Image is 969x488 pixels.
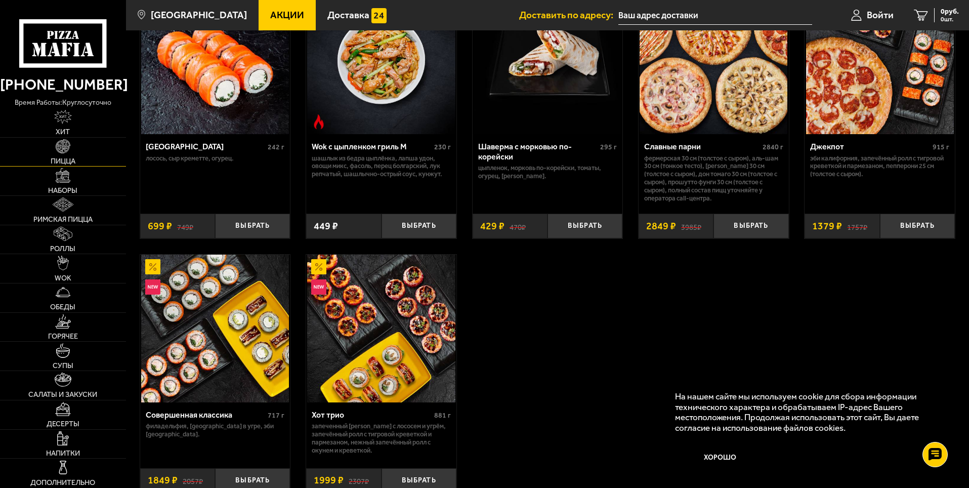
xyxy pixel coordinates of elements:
span: 699 ₽ [148,221,172,231]
img: Акционный [145,259,160,274]
div: Совершенная классика [146,410,266,420]
img: Новинка [311,279,326,295]
a: АкционныйНовинкаСовершенная классика [140,255,290,402]
s: 2057 ₽ [183,475,203,485]
img: Хот трио [307,255,455,402]
button: Выбрать [215,214,290,238]
span: 0 шт. [941,16,959,22]
div: Джекпот [810,142,930,151]
p: Запеченный [PERSON_NAME] с лососем и угрём, Запечённый ролл с тигровой креветкой и пармезаном, Не... [312,422,451,455]
span: Хит [56,128,70,135]
span: Супы [53,362,73,369]
span: Салаты и закуски [28,391,97,398]
img: Акционный [311,259,326,274]
s: 2307 ₽ [349,475,369,485]
s: 749 ₽ [177,221,193,231]
p: цыпленок, морковь по-корейски, томаты, огурец, [PERSON_NAME]. [478,164,617,180]
span: Напитки [46,450,80,457]
p: Эби Калифорния, Запечённый ролл с тигровой креветкой и пармезаном, Пепперони 25 см (толстое с сыр... [810,154,949,179]
a: АкционныйНовинкаХот трио [306,255,456,402]
p: На нашем сайте мы используем cookie для сбора информации технического характера и обрабатываем IP... [675,391,940,433]
span: Доставить по адресу: [519,10,618,20]
span: 242 г [268,143,284,151]
span: WOK [55,274,71,281]
p: Фермерская 30 см (толстое с сыром), Аль-Шам 30 см (тонкое тесто), [PERSON_NAME] 30 см (толстое с ... [644,154,783,203]
span: Пицца [51,157,75,165]
span: 2849 ₽ [646,221,676,231]
img: Новинка [145,279,160,295]
span: 717 г [268,411,284,420]
div: Wok с цыпленком гриль M [312,142,432,151]
span: 295 г [600,143,617,151]
button: Выбрать [547,214,622,238]
s: 3985 ₽ [681,221,701,231]
span: Акции [270,10,304,20]
span: Войти [867,10,894,20]
span: Роллы [50,245,75,252]
span: Обеды [50,303,75,310]
p: шашлык из бедра цыплёнка, лапша удон, овощи микс, фасоль, перец болгарский, лук репчатый, шашлычн... [312,154,451,179]
div: [GEOGRAPHIC_DATA] [146,142,266,151]
span: Десерты [47,420,79,427]
input: Ваш адрес доставки [618,6,812,25]
span: 0 руб. [941,8,959,15]
span: 449 ₽ [314,221,338,231]
span: Дополнительно [30,479,95,486]
p: Филадельфия, [GEOGRAPHIC_DATA] в угре, Эби [GEOGRAPHIC_DATA]. [146,422,285,438]
img: Совершенная классика [141,255,289,402]
span: 230 г [434,143,451,151]
button: Хорошо [675,443,766,473]
span: Доставка [327,10,369,20]
span: 1849 ₽ [148,475,178,485]
span: [GEOGRAPHIC_DATA] [151,10,247,20]
img: 15daf4d41897b9f0e9f617042186c801.svg [371,8,387,23]
span: 915 г [933,143,949,151]
div: Хот трио [312,410,432,420]
span: 429 ₽ [480,221,504,231]
div: Славные парни [644,142,760,151]
img: Острое блюдо [311,114,326,130]
span: 1999 ₽ [314,475,344,485]
span: Наборы [48,187,77,194]
button: Выбрать [382,214,456,238]
p: лосось, Сыр креметте, огурец. [146,154,285,162]
s: 470 ₽ [510,221,526,231]
span: Горячее [48,333,78,340]
button: Выбрать [880,214,955,238]
span: 2840 г [763,143,783,151]
s: 1757 ₽ [847,221,867,231]
span: 1379 ₽ [812,221,842,231]
div: Шаверма с морковью по-корейски [478,142,598,161]
span: Римская пицца [33,216,93,223]
span: 881 г [434,411,451,420]
button: Выбрать [713,214,788,238]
